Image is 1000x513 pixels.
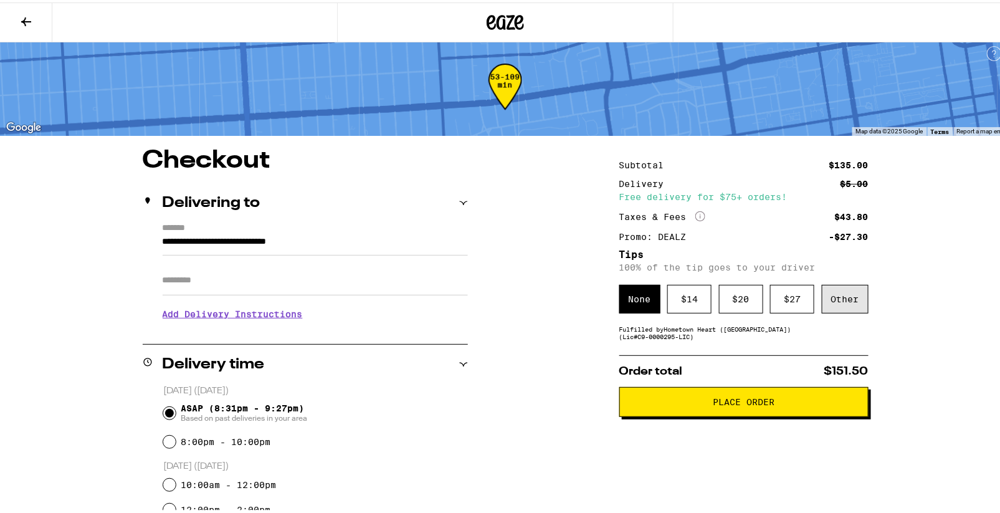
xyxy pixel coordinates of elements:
span: Map data ©2025 Google [855,125,923,132]
h3: Add Delivery Instructions [163,297,468,326]
div: Fulfilled by Hometown Heart ([GEOGRAPHIC_DATA]) (Lic# C9-0000295-LIC ) [619,323,869,338]
div: $135.00 [829,158,869,167]
div: Subtotal [619,158,673,167]
h1: Checkout [143,146,468,171]
h5: Tips [619,247,869,257]
label: 10:00am - 12:00pm [181,477,276,487]
div: Delivery [619,177,673,186]
div: -$27.30 [829,230,869,239]
div: $ 27 [770,282,814,311]
div: $ 14 [667,282,712,311]
div: $43.80 [835,210,869,219]
span: ASAP (8:31pm - 9:27pm) [181,401,307,421]
div: Free delivery for $75+ orders! [619,190,869,199]
span: Order total [619,363,683,375]
div: Other [822,282,869,311]
span: Hi. Need any help? [7,9,90,19]
span: $151.50 [824,363,869,375]
label: 8:00pm - 10:00pm [181,434,270,444]
div: 53-109 min [488,70,522,117]
span: Based on past deliveries in your area [181,411,307,421]
p: [DATE] ([DATE]) [163,458,468,470]
h2: Delivering to [163,193,260,208]
p: 100% of the tip goes to your driver [619,260,869,270]
div: $5.00 [840,177,869,186]
div: None [619,282,660,311]
div: $ 20 [719,282,763,311]
div: Taxes & Fees [619,209,705,220]
a: Open this area in Google Maps (opens a new window) [3,117,44,133]
p: [DATE] ([DATE]) [163,383,468,395]
button: Place Order [619,385,869,415]
div: Promo: DEALZ [619,230,695,239]
img: Google [3,117,44,133]
span: Place Order [713,395,774,404]
h2: Delivery time [163,355,265,370]
label: 12:00pm - 2:00pm [181,502,270,512]
a: Terms [931,125,950,133]
p: We'll contact you at [PHONE_NUMBER] when we arrive [163,326,468,336]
